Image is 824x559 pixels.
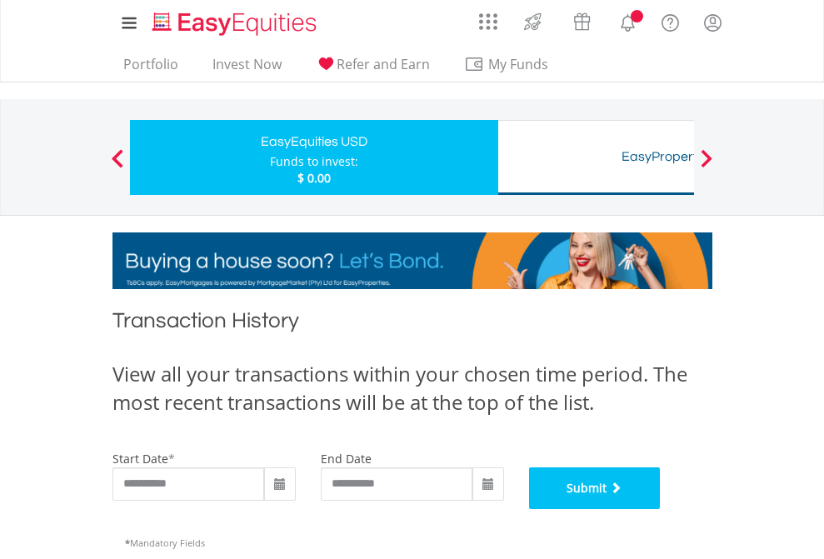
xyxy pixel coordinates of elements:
span: My Funds [464,53,573,75]
img: vouchers-v2.svg [568,8,596,35]
a: Portfolio [117,56,185,82]
label: start date [112,451,168,467]
img: thrive-v2.svg [519,8,547,35]
a: Vouchers [557,4,607,35]
button: Previous [101,157,134,174]
span: Refer and Earn [337,55,430,73]
img: EasyEquities_Logo.png [149,10,323,37]
span: Mandatory Fields [125,537,205,549]
a: AppsGrid [468,4,508,31]
a: Invest Now [206,56,288,82]
a: Home page [146,4,323,37]
img: grid-menu-icon.svg [479,12,497,31]
label: end date [321,451,372,467]
button: Next [690,157,723,174]
div: Funds to invest: [270,153,358,170]
a: My Profile [692,4,734,41]
button: Submit [529,467,661,509]
div: EasyEquities USD [140,130,488,153]
img: EasyMortage Promotion Banner [112,232,712,289]
a: Notifications [607,4,649,37]
h1: Transaction History [112,306,712,343]
div: View all your transactions within your chosen time period. The most recent transactions will be a... [112,360,712,417]
a: Refer and Earn [309,56,437,82]
span: $ 0.00 [297,170,331,186]
a: FAQ's and Support [649,4,692,37]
